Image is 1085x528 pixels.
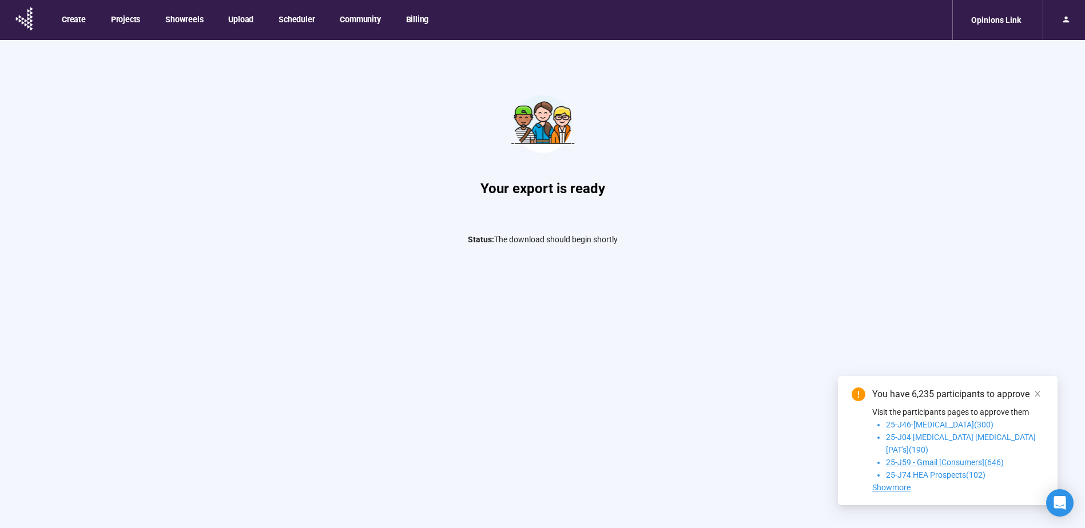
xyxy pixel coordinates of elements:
span: 25-J46-[MEDICAL_DATA](300) [886,420,993,429]
span: close [1034,390,1042,398]
span: 25-J74 HEA Prospects(102) [886,470,985,479]
span: Status: [468,235,494,244]
span: 25-J59 - Gmail [Consumers](646) [886,458,1004,467]
div: Open Intercom Messenger [1046,489,1074,517]
h1: Your export is ready [371,178,714,200]
button: Billing [397,7,437,31]
button: Upload [219,7,261,31]
p: The download should begin shortly [371,233,714,246]
p: Visit the participants pages to approve them [872,406,1044,418]
button: Community [331,7,388,31]
img: Teamwork [500,81,586,167]
span: Showmore [872,483,911,492]
button: Create [53,7,94,31]
div: Opinions Link [964,9,1028,31]
button: Showreels [156,7,211,31]
div: You have 6,235 participants to approve [872,387,1044,401]
button: Projects [102,7,148,31]
span: exclamation-circle [852,387,865,401]
button: Scheduler [269,7,323,31]
span: 25-J04 [MEDICAL_DATA] [MEDICAL_DATA] [PAT's](190) [886,433,1036,454]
